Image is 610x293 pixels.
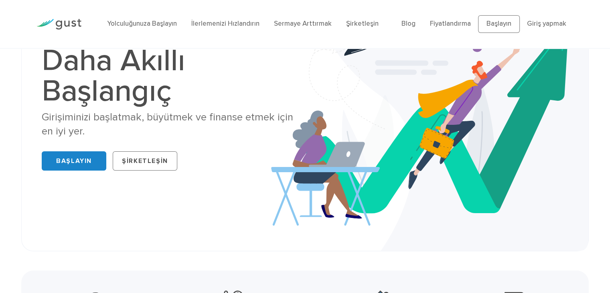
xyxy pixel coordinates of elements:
[42,151,106,171] a: Başlayın
[486,20,511,28] font: Başlayın
[191,20,259,28] a: İlerlemenizi Hızlandırın
[42,111,293,137] font: Girişiminizi başlatmak, büyütmek ve finanse etmek için en iyi yer.
[274,20,332,28] a: Sermaye Arttırmak
[527,20,566,28] a: Giriş yapmak
[401,20,415,28] a: Blog
[56,157,92,165] font: Başlayın
[122,157,168,165] font: Şirketleşin
[113,151,177,171] a: Şirketleşin
[430,20,471,28] a: Fiyatlandırma
[478,15,520,33] a: Başlayın
[36,19,81,30] img: Gust Logo
[42,43,185,109] font: Daha Akıllı Başlangıç
[107,20,177,28] a: Yolculuğunuza Başlayın
[346,20,379,28] a: Şirketleşin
